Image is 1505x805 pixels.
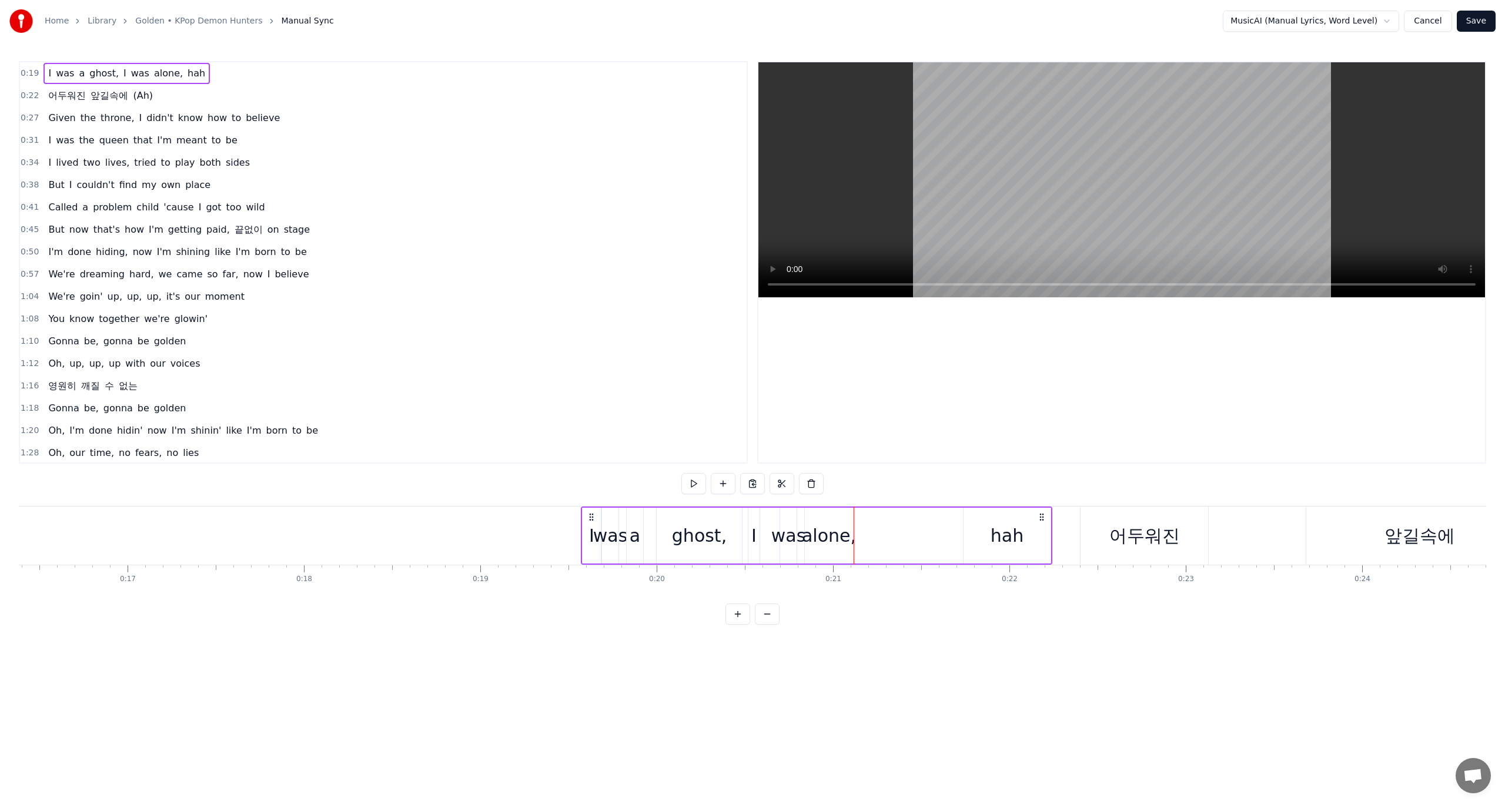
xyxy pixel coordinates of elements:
[122,66,128,80] span: I
[68,312,95,326] span: know
[47,357,66,370] span: Oh,
[47,156,52,169] span: I
[99,111,136,125] span: throne,
[213,245,232,259] span: like
[138,111,143,125] span: I
[47,424,66,437] span: Oh,
[47,379,78,393] span: 영원히
[158,267,173,281] span: we
[751,522,757,549] div: I
[21,358,39,370] span: 1:12
[225,156,251,169] span: sides
[156,245,173,259] span: I'm
[83,401,100,415] span: be,
[132,133,154,147] span: that
[206,111,228,125] span: how
[1384,522,1455,549] div: 앞길속에
[78,133,95,147] span: the
[21,447,39,459] span: 1:28
[95,245,129,259] span: hiding,
[21,425,39,437] span: 1:20
[230,111,242,125] span: to
[160,156,172,169] span: to
[118,446,132,459] span: no
[165,290,181,303] span: it's
[1456,758,1491,793] a: Open chat
[68,223,90,236] span: now
[66,245,92,259] span: done
[186,66,206,80] span: hah
[283,223,311,236] span: stage
[98,133,130,147] span: queen
[183,290,202,303] span: our
[153,401,188,415] span: golden
[589,522,594,549] div: I
[1178,575,1194,584] div: 0:23
[123,223,145,236] span: how
[141,178,158,192] span: my
[265,424,289,437] span: born
[47,200,79,214] span: Called
[225,424,243,437] span: like
[88,357,105,370] span: up,
[79,111,97,125] span: the
[145,290,162,303] span: up,
[108,357,122,370] span: up
[246,424,263,437] span: I'm
[296,575,312,584] div: 0:18
[21,336,39,347] span: 1:10
[825,575,841,584] div: 0:21
[160,178,182,192] span: own
[81,200,89,214] span: a
[170,424,188,437] span: I'm
[21,402,39,414] span: 1:18
[206,267,219,281] span: so
[76,178,116,192] span: couldn't
[47,133,52,147] span: I
[143,312,170,326] span: we're
[124,357,146,370] span: with
[118,178,138,192] span: find
[253,245,277,259] span: born
[47,401,80,415] span: Gonna
[156,133,173,147] span: I'm
[1002,575,1018,584] div: 0:22
[55,133,75,147] span: was
[177,111,204,125] span: know
[199,156,222,169] span: both
[88,424,113,437] span: done
[222,267,240,281] span: far,
[104,156,131,169] span: lives,
[21,380,39,392] span: 1:16
[146,424,168,437] span: now
[593,522,628,549] div: was
[1109,522,1180,549] div: 어두워진
[21,313,39,325] span: 1:08
[1404,11,1452,32] button: Cancel
[47,111,76,125] span: Given
[182,446,200,459] span: lies
[305,424,319,437] span: be
[116,424,144,437] span: hidin'
[174,156,196,169] span: play
[273,267,310,281] span: believe
[189,424,222,437] span: shinin'
[291,424,303,437] span: to
[136,334,150,348] span: be
[88,15,116,27] a: Library
[210,133,222,147] span: to
[771,522,806,549] div: was
[21,291,39,303] span: 1:04
[802,522,856,549] div: alone,
[235,245,252,259] span: I'm
[145,111,175,125] span: didn't
[233,223,264,236] span: 끝없이
[245,111,281,125] span: believe
[991,522,1024,549] div: hah
[162,200,195,214] span: 'cause
[89,89,129,102] span: 앞길속에
[47,223,65,236] span: But
[21,157,39,169] span: 0:34
[68,178,73,192] span: I
[21,246,39,258] span: 0:50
